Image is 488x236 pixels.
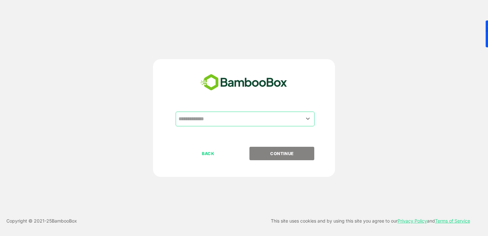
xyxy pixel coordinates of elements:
button: Open [304,114,312,123]
button: BACK [176,147,240,160]
img: bamboobox [197,72,291,93]
button: CONTINUE [249,147,314,160]
p: This site uses cookies and by using this site you agree to our and [271,217,470,225]
a: Terms of Service [435,218,470,224]
p: CONTINUE [250,150,314,157]
a: Privacy Policy [398,218,427,224]
p: BACK [176,150,240,157]
p: Copyright © 2021- 25 BambooBox [6,217,77,225]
